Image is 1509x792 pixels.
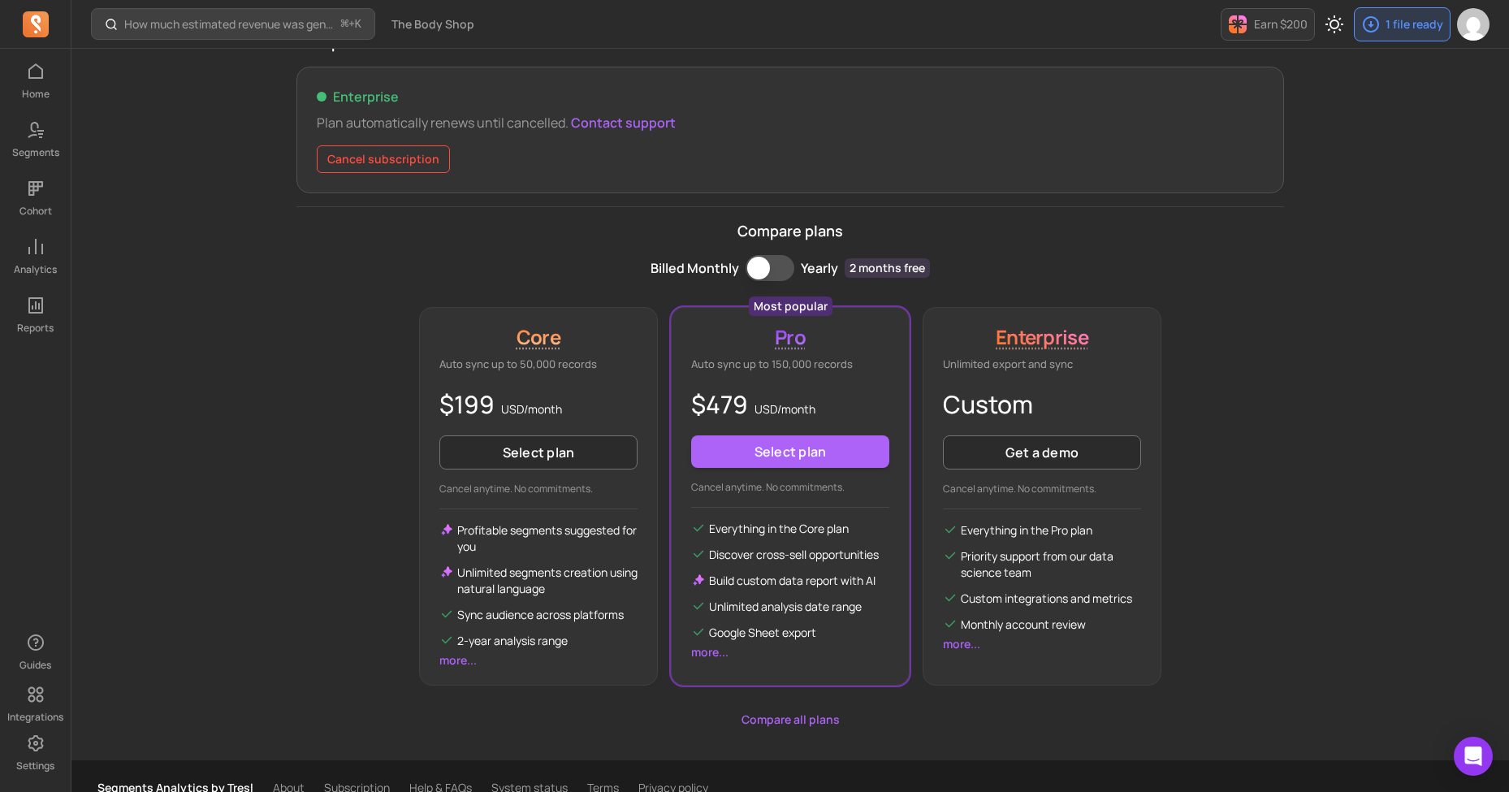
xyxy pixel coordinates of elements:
span: + [341,15,361,32]
p: Discover cross-sell opportunities [709,547,879,563]
p: Everything in the Pro plan [961,522,1092,539]
button: Cancel subscription [317,145,450,173]
span: The Body Shop [391,16,474,32]
p: Reports [17,322,54,335]
p: Unlimited segments creation using natural language [457,565,638,597]
button: Earn $200 [1221,8,1315,41]
a: more... [439,652,477,668]
p: Cancel anytime. No commitments. [943,483,1141,496]
p: Core [439,324,638,350]
a: Get a demo [943,435,1141,470]
p: Home [22,88,50,101]
p: Cancel anytime. No commitments. [691,481,889,494]
p: Google Sheet export [709,625,816,641]
button: The Body Shop [382,10,484,39]
button: How much estimated revenue was generated from a campaign?⌘+K [91,8,375,40]
kbd: ⌘ [340,15,349,35]
p: Monthly account review [961,617,1086,633]
button: Guides [18,626,54,675]
p: Auto sync up to 50,000 records [439,357,638,373]
p: Yearly [801,258,838,278]
p: Auto sync up to 150,000 records [691,357,889,373]
p: Profitable segments suggested for you [457,522,638,555]
p: Priority support from our data science team [961,548,1141,581]
button: Select plan [439,435,638,470]
p: Segments [12,146,59,159]
p: $479 [691,386,889,422]
p: Build custom data report with AI [709,573,876,589]
p: 2-year analysis range [457,633,568,649]
button: Toggle dark mode [1318,8,1351,41]
p: Everything in the Core plan [709,521,849,537]
p: Enterprise [317,87,1264,106]
img: avatar [1457,8,1490,41]
p: Sync audience across platforms [457,607,624,623]
p: Compare plans [296,220,1284,242]
p: Cohort [19,205,52,218]
button: Select plan [691,435,889,468]
p: Custom integrations and metrics [961,591,1132,607]
a: more... [691,644,729,660]
button: 1 file ready [1354,7,1451,41]
p: 1 file ready [1386,16,1443,32]
p: Unlimited analysis date range [709,599,862,615]
span: USD/ month [754,401,815,417]
kbd: K [355,18,361,31]
p: Guides [19,659,51,672]
p: Pro [691,324,889,350]
p: Analytics [14,263,57,276]
p: Most popular [754,298,828,314]
p: Custom [943,386,1141,422]
p: Enterprise [943,324,1141,350]
p: $199 [439,386,638,422]
div: Open Intercom Messenger [1454,737,1493,776]
p: Billed Monthly [651,258,739,278]
p: Settings [16,760,54,773]
a: more... [943,636,980,651]
p: Integrations [7,711,63,724]
span: USD/ month [501,401,562,417]
p: 2 months free [845,258,930,278]
button: Contact support [571,113,676,132]
p: Unlimited export and sync [943,357,1141,373]
p: How much estimated revenue was generated from a campaign? [124,16,335,32]
a: Compare all plans [296,712,1284,728]
p: Plan automatically renews until cancelled. [317,113,1264,132]
p: Earn $200 [1254,16,1308,32]
p: Cancel anytime. No commitments. [439,483,638,496]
